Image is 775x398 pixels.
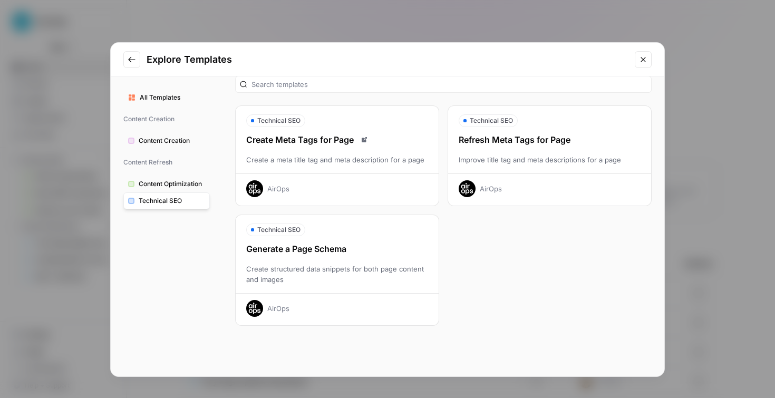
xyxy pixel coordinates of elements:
[140,93,205,102] span: All Templates
[139,196,205,206] span: Technical SEO
[139,179,205,189] span: Content Optimization
[448,105,652,206] button: Technical SEORefresh Meta Tags for PageImprove title tag and meta descriptions for a pageAirOps
[235,215,439,326] button: Technical SEOGenerate a Page SchemaCreate structured data snippets for both page content and imag...
[267,303,289,314] div: AirOps
[251,79,647,90] input: Search templates
[480,183,502,194] div: AirOps
[358,133,371,146] a: Read docs
[257,116,301,125] span: Technical SEO
[123,89,210,106] button: All Templates
[448,154,651,165] div: Improve title tag and meta descriptions for a page
[236,264,439,285] div: Create structured data snippets for both page content and images
[235,105,439,206] button: Technical SEOCreate Meta Tags for PageRead docsCreate a meta title tag and meta description for a...
[139,136,205,145] span: Content Creation
[123,110,210,128] span: Content Creation
[123,153,210,171] span: Content Refresh
[470,116,513,125] span: Technical SEO
[257,225,301,235] span: Technical SEO
[448,133,651,146] div: Refresh Meta Tags for Page
[635,51,652,68] button: Close modal
[123,176,210,192] button: Content Optimization
[267,183,289,194] div: AirOps
[236,154,439,165] div: Create a meta title tag and meta description for a page
[123,132,210,149] button: Content Creation
[236,133,439,146] div: Create Meta Tags for Page
[123,192,210,209] button: Technical SEO
[123,51,140,68] button: Go to previous step
[147,52,628,67] h2: Explore Templates
[236,242,439,255] div: Generate a Page Schema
